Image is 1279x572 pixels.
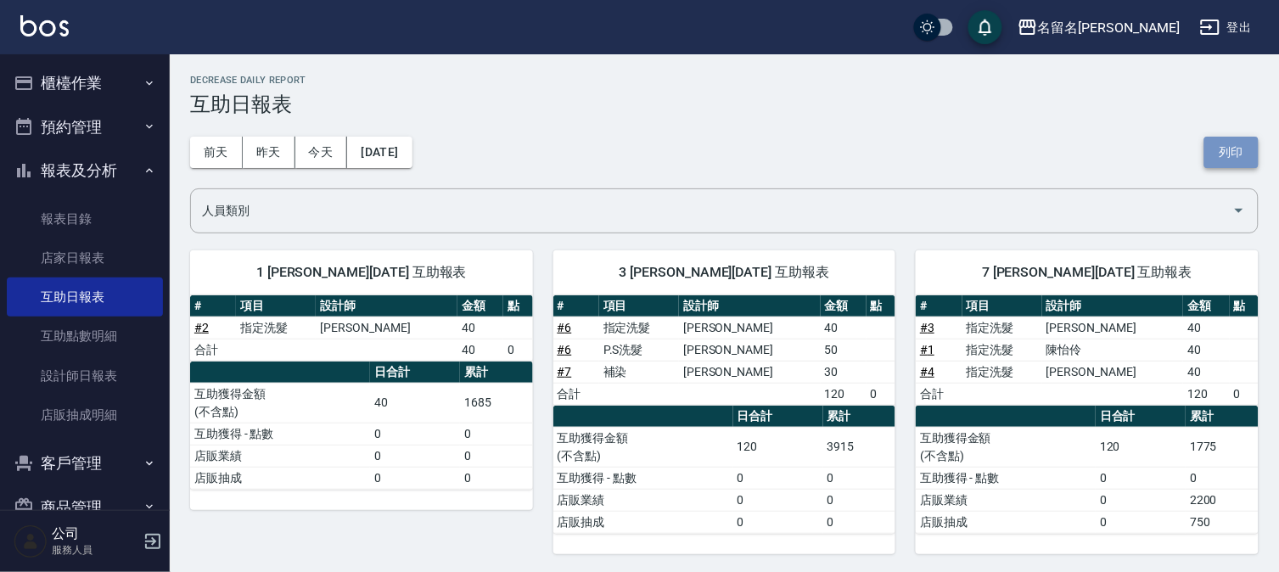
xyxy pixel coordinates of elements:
[7,485,163,530] button: 商品管理
[316,317,457,339] td: [PERSON_NAME]
[920,321,934,334] a: #3
[460,467,533,489] td: 0
[553,295,599,317] th: #
[553,406,896,534] table: a dense table
[733,511,823,533] td: 0
[370,423,460,445] td: 0
[7,61,163,105] button: 櫃檯作業
[821,295,867,317] th: 金額
[1042,295,1184,317] th: 設計師
[457,317,503,339] td: 40
[190,467,370,489] td: 店販抽成
[1204,137,1259,168] button: 列印
[7,441,163,485] button: 客戶管理
[236,295,316,317] th: 項目
[7,278,163,317] a: 互助日報表
[347,137,412,168] button: [DATE]
[1096,489,1186,511] td: 0
[968,10,1002,44] button: save
[1183,339,1229,361] td: 40
[821,317,867,339] td: 40
[190,423,370,445] td: 互助獲得 - 點數
[20,15,69,36] img: Logo
[823,406,896,428] th: 累計
[823,489,896,511] td: 0
[916,295,1259,406] table: a dense table
[733,406,823,428] th: 日合計
[7,395,163,435] a: 店販抽成明細
[679,295,821,317] th: 設計師
[190,383,370,423] td: 互助獲得金額 (不含點)
[190,295,533,362] table: a dense table
[460,383,533,423] td: 1685
[733,489,823,511] td: 0
[190,339,236,361] td: 合計
[14,524,48,558] img: Person
[7,199,163,238] a: 報表目錄
[916,467,1096,489] td: 互助獲得 - 點數
[962,317,1042,339] td: 指定洗髮
[316,295,457,317] th: 設計師
[1186,489,1259,511] td: 2200
[1230,383,1259,405] td: 0
[574,264,876,281] span: 3 [PERSON_NAME][DATE] 互助報表
[190,75,1259,86] h2: Decrease Daily Report
[599,361,679,383] td: 補染
[1096,406,1186,428] th: 日合計
[558,343,572,356] a: #6
[553,427,733,467] td: 互助獲得金額 (不含點)
[553,295,896,406] table: a dense table
[7,238,163,278] a: 店家日報表
[210,264,513,281] span: 1 [PERSON_NAME][DATE] 互助報表
[1096,511,1186,533] td: 0
[1042,361,1184,383] td: [PERSON_NAME]
[553,467,733,489] td: 互助獲得 - 點數
[733,427,823,467] td: 120
[1193,12,1259,43] button: 登出
[457,339,503,361] td: 40
[962,361,1042,383] td: 指定洗髮
[916,295,962,317] th: #
[198,196,1226,226] input: 人員名稱
[457,295,503,317] th: 金額
[823,427,896,467] td: 3915
[823,467,896,489] td: 0
[553,383,599,405] td: 合計
[190,362,533,490] table: a dense table
[370,467,460,489] td: 0
[821,339,867,361] td: 50
[867,383,895,405] td: 0
[920,365,934,379] a: #4
[190,93,1259,116] h3: 互助日報表
[7,105,163,149] button: 預約管理
[821,383,867,405] td: 120
[1183,317,1229,339] td: 40
[1186,427,1259,467] td: 1775
[460,362,533,384] th: 累計
[558,321,572,334] a: #6
[1230,295,1259,317] th: 點
[679,361,821,383] td: [PERSON_NAME]
[7,317,163,356] a: 互助點數明細
[52,525,138,542] h5: 公司
[1011,10,1186,45] button: 名留名[PERSON_NAME]
[1186,511,1259,533] td: 750
[867,295,895,317] th: 點
[823,511,896,533] td: 0
[370,383,460,423] td: 40
[553,511,733,533] td: 店販抽成
[1183,295,1229,317] th: 金額
[733,467,823,489] td: 0
[190,445,370,467] td: 店販業績
[1183,383,1229,405] td: 120
[679,339,821,361] td: [PERSON_NAME]
[962,295,1042,317] th: 項目
[916,427,1096,467] td: 互助獲得金額 (不含點)
[599,295,679,317] th: 項目
[295,137,348,168] button: 今天
[962,339,1042,361] td: 指定洗髮
[460,423,533,445] td: 0
[190,295,236,317] th: #
[916,383,962,405] td: 合計
[936,264,1238,281] span: 7 [PERSON_NAME][DATE] 互助報表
